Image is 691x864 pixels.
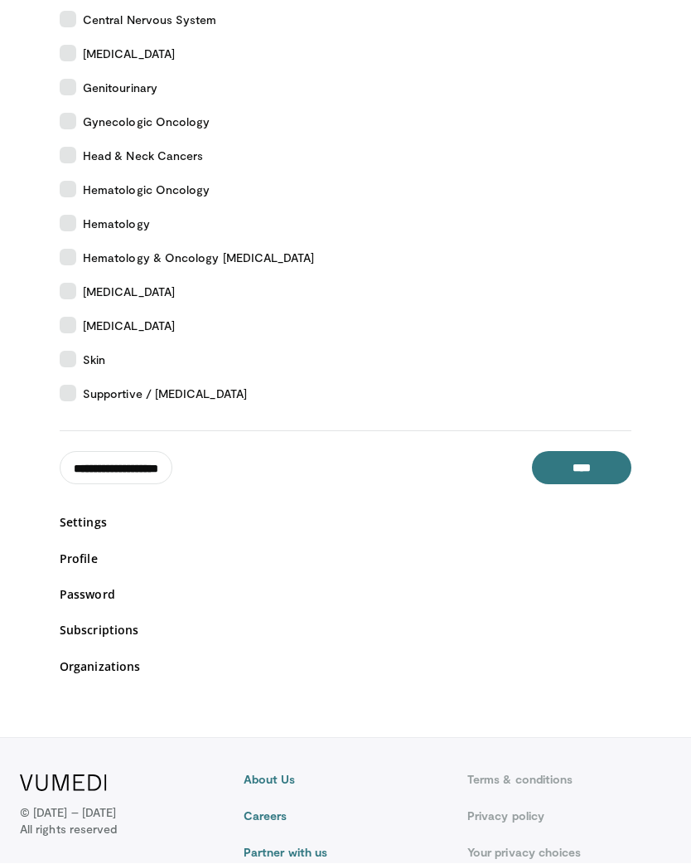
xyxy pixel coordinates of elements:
[83,182,210,199] span: Hematologic Oncology
[20,775,107,792] img: VuMedi Logo
[83,216,150,233] span: Hematology
[244,772,447,789] a: About Us
[83,80,157,97] span: Genitourinary
[83,114,210,131] span: Gynecologic Oncology
[83,352,105,369] span: Skin
[467,845,671,862] a: Your privacy choices
[60,551,631,568] a: Profile
[60,586,631,604] a: Password
[83,284,175,301] span: [MEDICAL_DATA]
[83,386,247,403] span: Supportive / [MEDICAL_DATA]
[244,845,447,862] a: Partner with us
[244,808,447,825] a: Careers
[60,658,631,676] a: Organizations
[467,772,671,789] a: Terms & conditions
[83,12,217,29] span: Central Nervous System
[83,46,175,63] span: [MEDICAL_DATA]
[83,250,315,267] span: Hematology & Oncology [MEDICAL_DATA]
[83,318,175,335] span: [MEDICAL_DATA]
[60,514,631,532] a: Settings
[83,148,203,165] span: Head & Neck Cancers
[60,622,631,639] a: Subscriptions
[20,822,117,838] span: All rights reserved
[467,808,671,825] a: Privacy policy
[20,805,117,838] p: © [DATE] – [DATE]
